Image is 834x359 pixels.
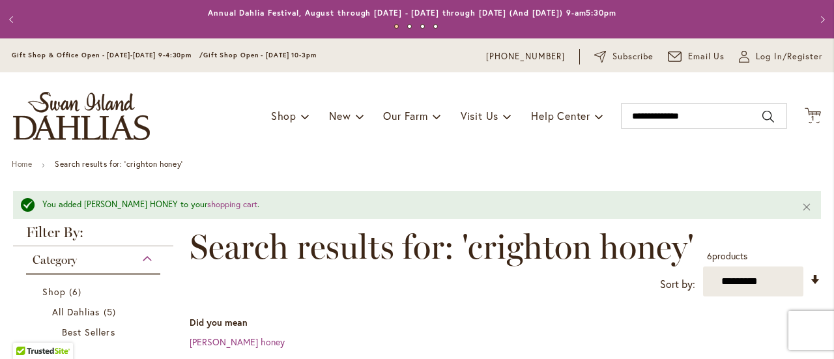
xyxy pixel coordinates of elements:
span: Log In/Register [756,50,822,63]
span: 1 [811,114,814,122]
span: Gift Shop & Office Open - [DATE]-[DATE] 9-4:30pm / [12,51,203,59]
a: [PERSON_NAME] honey [190,336,285,348]
span: Category [33,253,77,267]
strong: Filter By: [13,225,173,246]
span: Shop [42,285,66,298]
button: 3 of 4 [420,24,425,29]
span: Our Farm [383,109,427,122]
span: Visit Us [461,109,498,122]
label: Sort by: [660,272,695,296]
button: 1 of 4 [394,24,399,29]
span: 2 [62,339,77,352]
a: Best Sellers [62,325,128,352]
span: Best Sellers [62,326,115,338]
span: 5 [104,305,119,319]
button: 2 of 4 [407,24,412,29]
span: Gift Shop Open - [DATE] 10-3pm [203,51,317,59]
button: Next [808,7,834,33]
a: [PHONE_NUMBER] [486,50,565,63]
a: Shop [42,285,147,298]
a: shopping cart [207,199,257,210]
span: Shop [271,109,296,122]
iframe: Launch Accessibility Center [10,313,46,349]
a: Annual Dahlia Festival, August through [DATE] - [DATE] through [DATE] (And [DATE]) 9-am5:30pm [208,8,616,18]
a: Log In/Register [739,50,822,63]
span: New [329,109,351,122]
button: 1 [805,108,821,125]
span: 6 [69,285,85,298]
a: Email Us [668,50,725,63]
span: 6 [707,250,712,262]
dt: Did you mean [190,316,821,329]
span: Subscribe [612,50,654,63]
strong: Search results for: 'crighton honey' [55,159,183,169]
span: Search results for: 'crighton honey' [190,227,694,266]
div: You added [PERSON_NAME] HONEY to your . [42,199,782,211]
a: Home [12,159,32,169]
a: store logo [13,92,150,140]
span: Help Center [531,109,590,122]
span: All Dahlias [52,306,100,318]
button: 4 of 4 [433,24,438,29]
a: Subscribe [594,50,654,63]
p: products [707,246,747,266]
a: All Dahlias [52,305,137,319]
span: Email Us [688,50,725,63]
